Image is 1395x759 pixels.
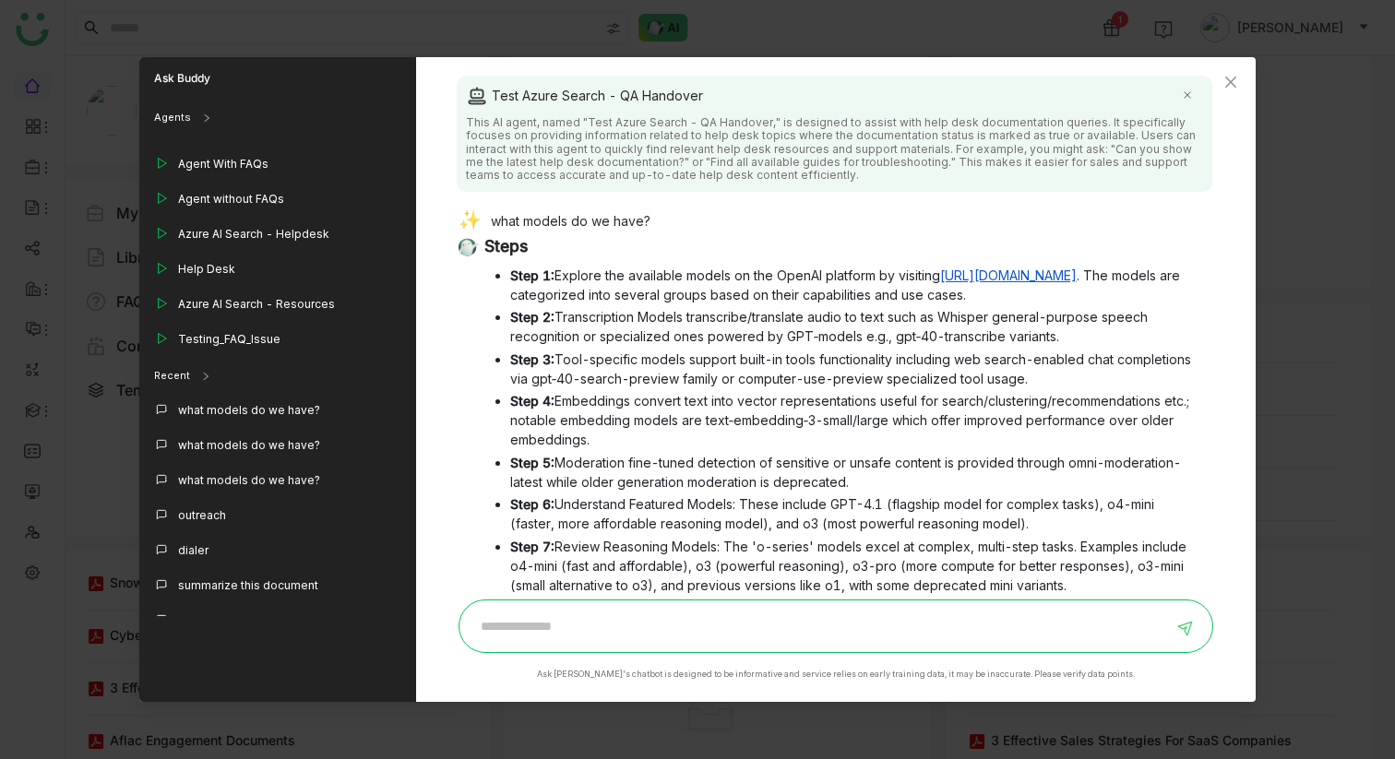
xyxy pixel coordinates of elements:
[510,267,554,283] strong: Step 1:
[459,210,1199,236] div: what models do we have?
[178,437,320,454] div: what models do we have?
[154,191,169,206] img: play_outline.svg
[154,156,169,171] img: play_outline.svg
[178,296,335,313] div: Azure AI Search - Resources
[510,453,1199,492] li: Moderation fine-tuned detection of sensitive or unsafe content is provided through omni-moderatio...
[510,598,1199,636] li: Check Flagship Chat Models: Versatile high-intelligence flagship models such as GPT-4.1, GPT-4o (...
[154,331,169,346] img: play_outline.svg
[154,507,169,522] img: callout.svg
[154,368,190,384] div: Recent
[510,350,1199,388] li: Tool-specific models support built-in tools functionality including web search-enabled chat compl...
[154,226,169,241] img: play_outline.svg
[154,261,169,276] img: play_outline.svg
[139,100,416,136] div: Agents
[510,539,554,554] strong: Step 7:
[510,351,554,367] strong: Step 3:
[510,496,554,512] strong: Step 6:
[154,437,169,452] img: callout.svg
[510,537,1199,595] li: Review Reasoning Models: The 'o-series' models excel at complex, multi-step tasks. Examples inclu...
[510,307,1199,346] li: Transcription Models transcribe/translate audio to text such as Whisper general-purpose speech re...
[178,331,280,348] div: Testing_FAQ_Issue
[1206,57,1256,107] button: Close
[154,296,169,311] img: play_outline.svg
[154,472,169,487] img: callout.svg
[510,393,554,409] strong: Step 4:
[510,309,554,325] strong: Step 2:
[154,110,191,125] div: Agents
[139,358,416,395] div: Recent
[178,402,320,419] div: what models do we have?
[154,542,169,557] img: callout.svg
[940,267,1077,283] a: [URL][DOMAIN_NAME]
[178,191,284,208] div: Agent without FAQs
[178,261,235,278] div: Help Desk
[466,85,1203,107] div: Test Azure Search - QA Handover
[510,391,1199,449] li: Embeddings convert text into vector representations useful for search/clustering/recommendations ...
[466,85,488,107] img: agent.svg
[510,455,554,470] strong: Step 5:
[154,402,169,417] img: callout.svg
[178,542,209,559] div: dialer
[178,156,268,172] div: Agent With FAQs
[510,266,1199,304] li: Explore the available models on the OpenAI platform by visiting . The models are categorized into...
[154,577,169,592] img: callout.svg
[537,668,1135,681] div: Ask [PERSON_NAME]'s chatbot is designed to be informative and service relies on early training da...
[466,116,1203,183] div: This AI agent, named "Test Azure Search - QA Handover," is designed to assist with help desk docu...
[139,57,416,100] div: Ask Buddy
[178,226,329,243] div: Azure AI Search - Helpdesk
[178,577,318,594] div: summarize this document
[178,507,226,524] div: outreach
[510,494,1199,533] li: Understand Featured Models: These include GPT-4.1 (flagship model for complex tasks), o4-mini (fa...
[484,236,1199,256] h3: Steps
[154,612,169,627] img: callout.svg
[178,472,320,489] div: what models do we have?
[178,612,318,629] div: summarize this document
